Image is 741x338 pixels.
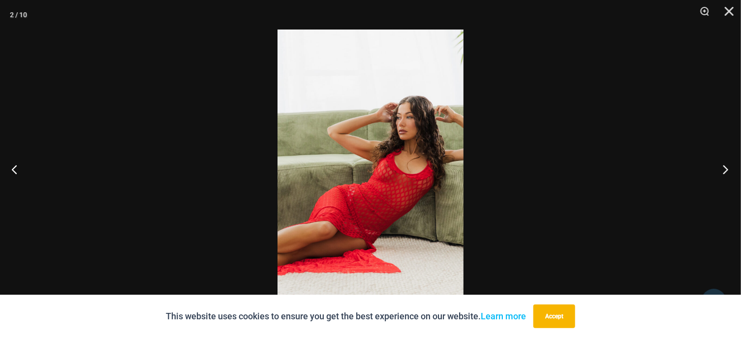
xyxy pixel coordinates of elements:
a: Learn more [481,311,526,321]
button: Next [704,145,741,194]
button: Accept [533,305,575,328]
img: Sometimes Red 587 Dress 09 [278,30,463,308]
div: 2 / 10 [10,7,27,22]
p: This website uses cookies to ensure you get the best experience on our website. [166,309,526,324]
